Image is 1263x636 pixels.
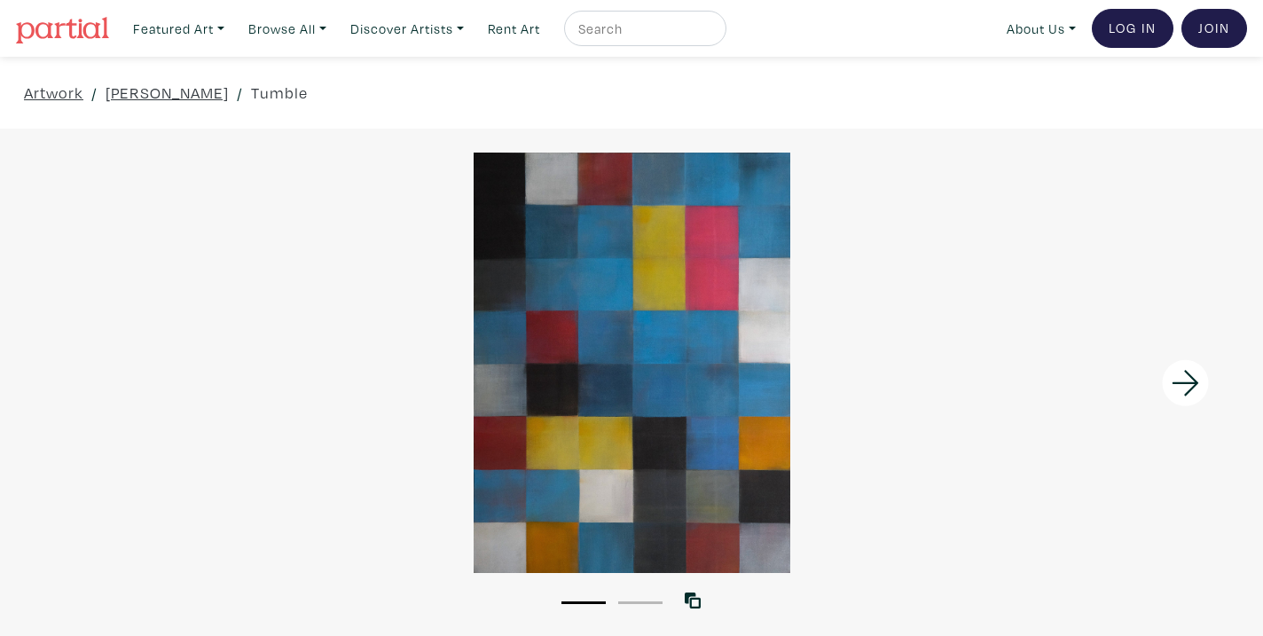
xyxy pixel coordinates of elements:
[251,81,308,105] a: Tumble
[342,11,472,47] a: Discover Artists
[577,18,710,40] input: Search
[91,81,98,105] span: /
[106,81,229,105] a: [PERSON_NAME]
[237,81,243,105] span: /
[999,11,1084,47] a: About Us
[480,11,548,47] a: Rent Art
[125,11,232,47] a: Featured Art
[1181,9,1247,48] a: Join
[561,601,606,604] button: 1 of 2
[618,601,663,604] button: 2 of 2
[1092,9,1173,48] a: Log In
[24,81,83,105] a: Artwork
[240,11,334,47] a: Browse All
